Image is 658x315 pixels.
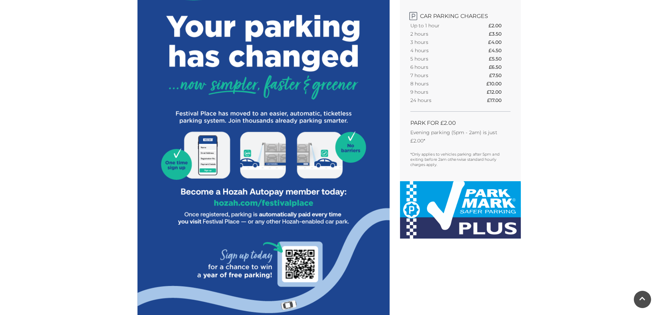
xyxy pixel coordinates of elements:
th: 3 hours [410,38,466,46]
th: £4.00 [488,38,510,46]
h2: PARK FOR £2.00 [410,120,511,126]
th: £2.00 [488,21,510,30]
th: 7 hours [410,71,466,80]
th: £7.50 [489,71,510,80]
th: £3.50 [489,30,510,38]
th: 5 hours [410,55,466,63]
th: 9 hours [410,88,466,96]
th: £5.50 [489,55,510,63]
th: £6.50 [489,63,510,71]
th: £4.50 [488,46,510,55]
p: *Only applies to vehicles parking after 5pm and exiting before 2am otherwise standard hourly char... [410,152,511,167]
th: 6 hours [410,63,466,71]
th: £17.00 [487,96,511,104]
h2: Car Parking Charges [410,9,511,19]
th: 2 hours [410,30,466,38]
th: 24 hours [410,96,466,104]
th: 8 hours [410,80,466,88]
th: Up to 1 hour [410,21,466,30]
p: Evening parking (5pm - 2am) is just £2.00* [410,128,511,145]
img: Park-Mark-Plus-LG.jpeg [400,181,521,239]
th: £12.00 [487,88,511,96]
th: 4 hours [410,46,466,55]
th: £10.00 [486,80,511,88]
